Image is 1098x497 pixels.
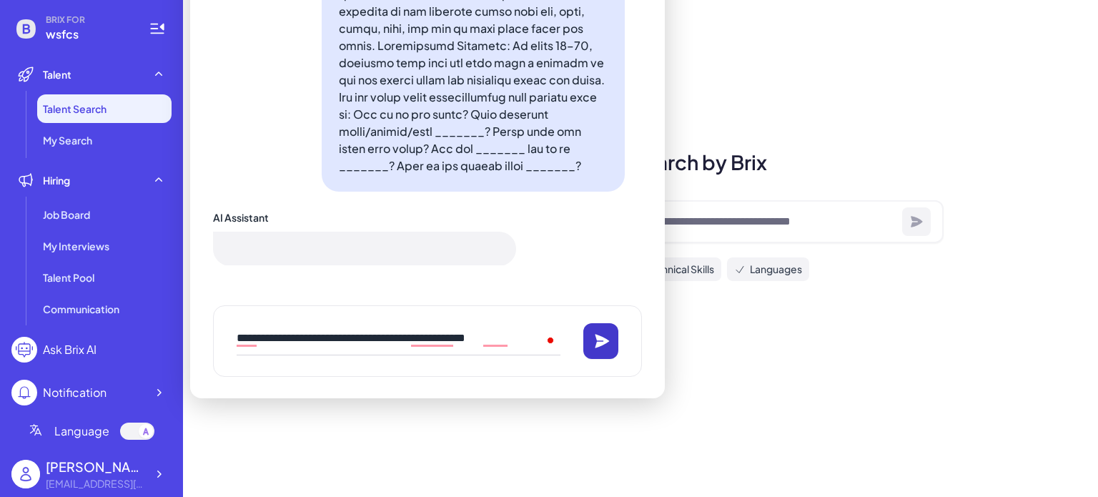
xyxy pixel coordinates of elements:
span: Talent [43,67,71,82]
img: user_logo.png [11,460,40,488]
div: delapp [46,457,146,476]
span: Languages [750,262,802,277]
span: Job Board [43,207,90,222]
span: Talent Pool [43,270,94,285]
span: Hiring [43,173,70,187]
div: Ask Brix AI [43,341,97,358]
span: wsfcs [46,26,132,43]
span: My Search [43,133,92,147]
div: Notification [43,384,107,401]
span: Technical Skills [646,262,714,277]
span: Language [54,423,109,440]
span: Communication [43,302,119,316]
span: Talent Search [43,102,107,116]
span: BRIX FOR [46,14,132,26]
div: freichdelapp@wsfcs.k12.nc.us [46,476,146,491]
span: My Interviews [43,239,109,253]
